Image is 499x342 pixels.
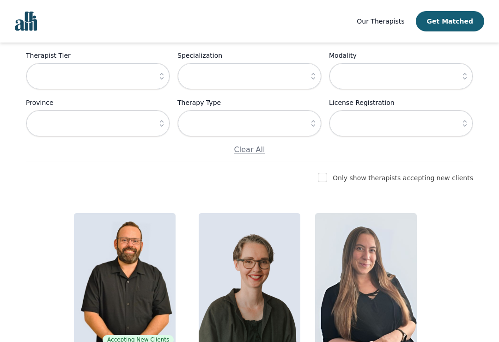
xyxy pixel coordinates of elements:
label: Modality [329,50,473,61]
span: Our Therapists [357,18,404,25]
button: Get Matched [416,11,484,31]
a: Our Therapists [357,16,404,27]
label: License Registration [329,97,473,108]
p: Clear All [26,144,473,155]
label: Specialization [177,50,322,61]
img: alli logo [15,12,37,31]
label: Only show therapists accepting new clients [333,174,473,182]
label: Therapy Type [177,97,322,108]
label: Therapist Tier [26,50,170,61]
label: Province [26,97,170,108]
